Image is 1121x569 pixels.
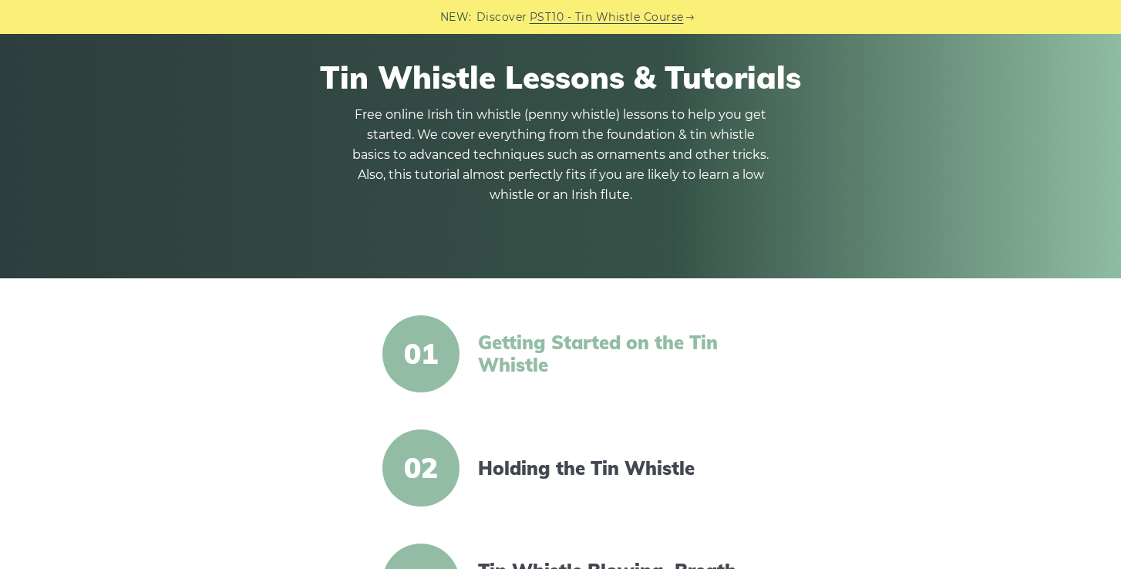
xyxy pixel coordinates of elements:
p: Free online Irish tin whistle (penny whistle) lessons to help you get started. We cover everythin... [352,105,769,205]
span: 02 [382,429,460,507]
h1: Tin Whistle Lessons & Tutorials [126,59,995,96]
a: Getting Started on the Tin Whistle [478,332,743,376]
a: PST10 - Tin Whistle Course [530,8,684,26]
span: 01 [382,315,460,392]
a: Holding the Tin Whistle [478,457,743,480]
span: Discover [476,8,527,26]
span: NEW: [440,8,472,26]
